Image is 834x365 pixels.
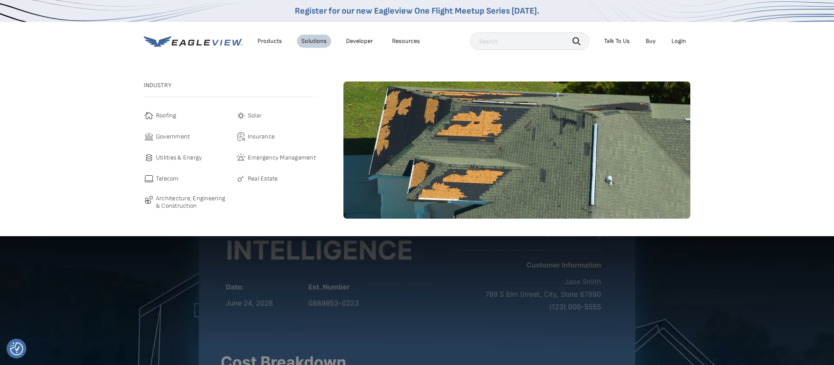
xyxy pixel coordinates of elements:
img: telecom-icon.svg [144,174,154,184]
a: Real Estate [236,174,319,184]
img: solar-icon.svg [236,110,246,121]
input: Search [470,32,589,50]
span: Utilities & Energy [156,152,202,163]
img: utilities-icon.svg [144,152,154,163]
a: Register for our new Eagleview One Flight Meetup Series [DATE]. [295,6,539,16]
span: Roofing [156,110,177,121]
span: Architecture, Engineering & Construction [156,195,227,210]
a: Architecture, Engineering & Construction [144,195,227,210]
div: Talk To Us [604,37,630,45]
span: Insurance [248,131,275,142]
img: insurance-icon.svg [236,131,246,142]
div: Resources [392,37,420,45]
a: Telecom [144,174,227,184]
img: emergency-icon.svg [236,152,246,163]
div: Products [258,37,282,45]
img: Revisit consent button [10,342,23,355]
a: Solar [236,110,319,121]
span: Government [156,131,190,142]
span: Real Estate [248,174,278,184]
a: Emergency Management [236,152,319,163]
span: Solar [248,110,262,121]
a: Developer [346,37,373,45]
span: Emergency Management [248,152,316,163]
img: government-icon.svg [144,131,154,142]
div: Solutions [301,37,327,45]
h3: Industry [144,82,319,89]
a: Buy [646,37,656,45]
span: Telecom [156,174,179,184]
div: Login [671,37,686,45]
img: architecture-icon.svg [144,195,154,205]
img: insurance-image-1.webp [343,82,690,219]
a: Utilities & Energy [144,152,227,163]
a: Roofing [144,110,227,121]
img: roofing-icon.svg [144,110,154,121]
img: real-estate-icon.svg [236,174,246,184]
a: Government [144,131,227,142]
button: Consent Preferences [10,342,23,355]
a: Insurance [236,131,319,142]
